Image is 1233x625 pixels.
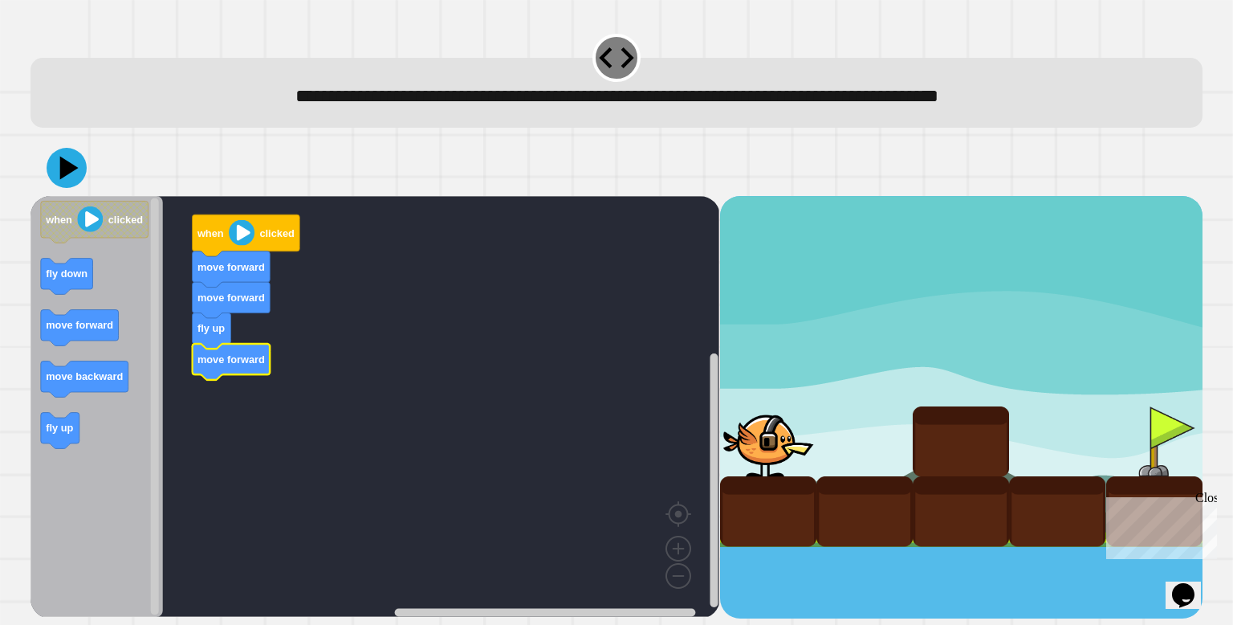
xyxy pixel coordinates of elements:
[108,214,143,226] text: clicked
[1100,491,1217,559] iframe: chat widget
[197,227,224,239] text: when
[260,227,295,239] text: clicked
[197,292,265,304] text: move forward
[197,353,265,366] text: move forward
[197,322,225,334] text: fly up
[47,370,124,382] text: move backward
[197,260,265,272] text: move forward
[31,196,719,619] div: Blockly Workspace
[1166,561,1217,609] iframe: chat widget
[46,214,73,226] text: when
[47,422,74,434] text: fly up
[6,6,111,102] div: Chat with us now!Close
[47,268,88,280] text: fly down
[47,319,114,331] text: move forward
